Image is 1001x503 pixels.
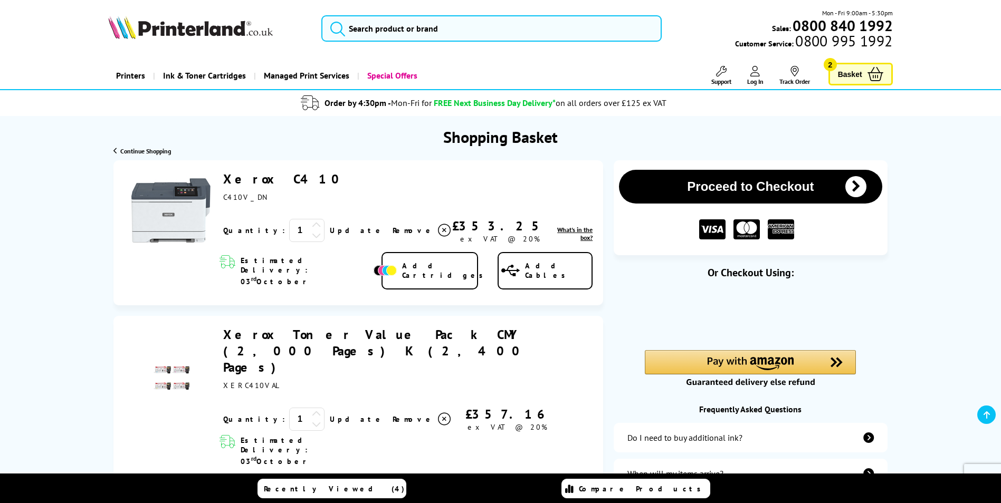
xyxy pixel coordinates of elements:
[223,381,280,390] span: XERC410VAL
[251,454,256,462] sup: rd
[772,23,791,33] span: Sales:
[241,256,371,286] span: Estimated Delivery: 03 October
[223,414,285,424] span: Quantity:
[251,275,256,283] sup: rd
[768,219,794,240] img: American Express
[614,459,887,488] a: items-arrive
[330,414,384,424] a: Update
[241,436,371,466] span: Estimated Delivery: 03 October
[153,62,254,89] a: Ink & Toner Cartridges
[84,94,884,112] li: modal_delivery
[374,265,397,276] img: Add Cartridges
[468,422,547,432] span: ex VAT @ 20%
[747,66,764,85] a: Log In
[402,261,489,280] span: Add Cartridges
[779,66,810,85] a: Track Order
[838,67,862,81] span: Basket
[791,21,893,31] a: 0800 840 1992
[393,226,434,235] span: Remove
[460,234,540,244] span: ex VAT @ 20%
[120,147,171,155] span: Continue Shopping
[452,406,563,422] div: £357.16
[223,192,265,202] span: C410V_DN
[264,484,405,494] span: Recently Viewed (4)
[557,226,593,241] span: What's in the box?
[645,296,856,332] iframe: PayPal
[108,16,273,39] img: Printerland Logo
[325,98,432,108] span: Order by 4:30pm -
[393,414,434,424] span: Remove
[258,479,406,498] a: Recently Viewed (4)
[108,16,308,41] a: Printerland Logo
[556,98,666,108] div: on all orders over £125 ex VAT
[108,62,153,89] a: Printers
[793,16,893,35] b: 0800 840 1992
[443,127,558,147] h1: Shopping Basket
[393,223,452,238] a: Delete item from your basket
[223,171,347,187] a: Xerox C410
[822,8,893,18] span: Mon - Fri 9:00am - 5:30pm
[627,468,723,479] div: When will my items arrive?
[711,66,731,85] a: Support
[391,98,432,108] span: Mon-Fri for
[393,411,452,427] a: Delete item from your basket
[828,63,893,85] a: Basket 2
[131,171,211,250] img: Xerox C410
[113,147,171,155] a: Continue Shopping
[711,78,731,85] span: Support
[614,404,887,414] div: Frequently Asked Questions
[321,15,662,42] input: Search product or brand
[330,226,384,235] a: Update
[614,423,887,452] a: additional-ink
[452,218,548,234] div: £353.25
[733,219,760,240] img: MASTER CARD
[223,226,285,235] span: Quantity:
[254,62,357,89] a: Managed Print Services
[434,98,556,108] span: FREE Next Business Day Delivery*
[619,170,882,204] button: Proceed to Checkout
[152,360,189,396] img: Xerox Toner Value Pack CMY (2,000 Pages) K (2,400 Pages)
[163,62,246,89] span: Ink & Toner Cartridges
[525,261,592,280] span: Add Cables
[794,36,892,46] span: 0800 995 1992
[627,432,742,443] div: Do I need to buy additional ink?
[548,226,593,241] a: lnk_inthebox
[223,326,527,375] a: Xerox Toner Value Pack CMY (2,000 Pages) K (2,400 Pages)
[579,484,707,494] span: Compare Products
[747,78,764,85] span: Log In
[735,36,892,49] span: Customer Service:
[824,58,837,71] span: 2
[561,479,710,498] a: Compare Products
[699,219,726,240] img: VISA
[357,62,425,89] a: Special Offers
[645,350,856,387] div: Amazon Pay - Use your Amazon account
[614,266,887,279] div: Or Checkout Using:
